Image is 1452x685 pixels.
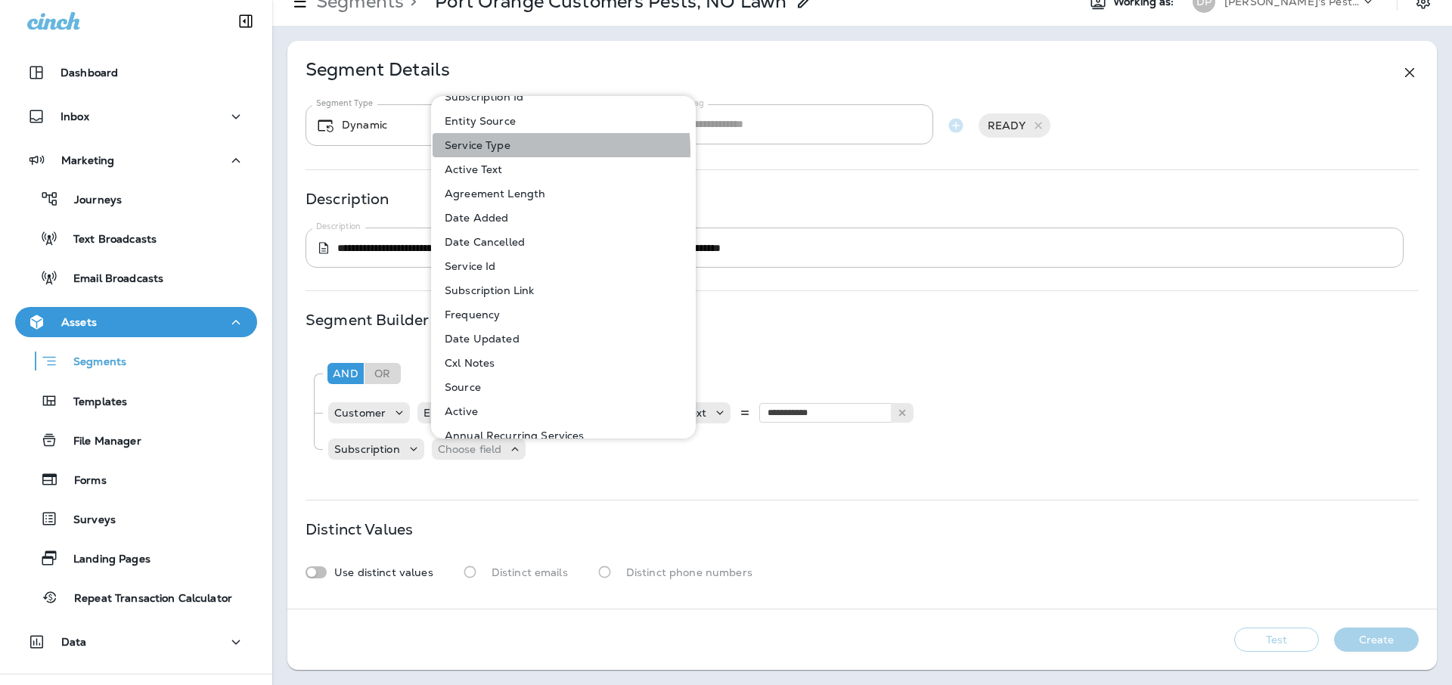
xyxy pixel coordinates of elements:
p: Date Added [439,212,508,224]
p: Date Updated [439,333,520,345]
p: Landing Pages [58,553,150,567]
button: Segments [15,345,257,377]
button: Text Broadcasts [15,222,257,254]
p: Distinct Values [306,523,413,535]
button: Test [1234,628,1319,652]
p: Service Id [439,260,495,272]
button: Source [433,375,696,399]
p: Segments [58,355,126,370]
p: Forms [59,474,107,488]
button: Assets [15,307,257,337]
p: Subscription [334,443,400,455]
button: Subscription Id [433,85,696,109]
p: Source [439,381,481,393]
button: Data [15,627,257,657]
p: Templates [58,395,127,410]
div: Dynamic [316,116,444,135]
p: Entity Data > Branch Name [423,407,566,419]
button: Email Broadcasts [15,262,257,293]
button: Date Added [433,206,696,230]
button: Subscription Link [433,278,696,302]
button: Templates [15,385,257,417]
p: Subscription Link [439,284,534,296]
button: Landing Pages [15,542,257,574]
p: Active Text [439,163,503,175]
p: Frequency [439,308,500,321]
p: Text Broadcasts [58,233,157,247]
p: Distinct emails [492,566,568,578]
p: Surveys [58,513,116,528]
div: READY [979,113,1050,138]
button: Surveys [15,503,257,535]
p: Subscription Id [439,91,523,103]
p: Assets [61,316,97,328]
button: Collapse Sidebar [225,6,267,36]
button: Forms [15,463,257,495]
button: Cxl Notes [433,351,696,375]
div: Or [365,363,401,384]
p: Active [439,405,478,417]
p: Data [61,636,87,648]
div: And [327,363,364,384]
button: File Manager [15,424,257,456]
button: Service Id [433,254,696,278]
button: Entity Source [433,109,696,133]
label: Description [316,221,361,232]
button: Repeat Transaction Calculator [15,581,257,613]
p: Dashboard [60,67,118,79]
p: Journeys [59,194,122,208]
button: Agreement Length [433,181,696,206]
p: Customer [334,407,386,419]
p: Inbox [60,110,89,122]
button: Journeys [15,183,257,215]
p: Segment Builder [306,314,429,326]
button: Frequency [433,302,696,327]
p: Description [306,193,389,205]
button: Dashboard [15,57,257,88]
p: Service Type [439,139,510,151]
button: Create [1334,628,1419,652]
button: Inbox [15,101,257,132]
p: File Manager [58,435,141,449]
p: Agreement Length [439,188,545,200]
button: Annual Recurring Services [433,423,696,448]
button: Active [433,399,696,423]
p: Marketing [61,154,114,166]
button: Service Type [433,133,696,157]
button: Date Cancelled [433,230,696,254]
p: Entity Source [439,115,516,127]
p: Date Cancelled [439,236,525,248]
p: Use distinct values [334,566,433,578]
span: READY [979,119,1035,132]
p: Cxl Notes [439,357,495,369]
p: Annual Recurring Services [439,429,585,442]
p: Distinct phone numbers [626,566,752,578]
p: Repeat Transaction Calculator [59,592,232,606]
button: Marketing [15,145,257,175]
p: Choose field [438,443,502,455]
p: Text [685,407,707,419]
button: Active Text [433,157,696,181]
label: Segment Type [316,98,373,109]
button: Date Updated [433,327,696,351]
p: Segment Details [306,64,450,82]
p: Email Broadcasts [58,272,163,287]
